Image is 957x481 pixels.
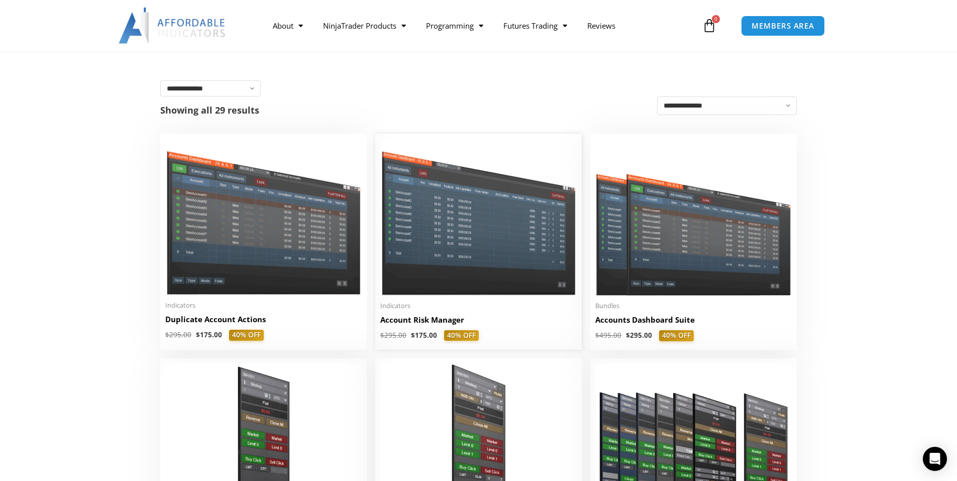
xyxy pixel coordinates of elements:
[493,14,577,37] a: Futures Trading
[263,14,700,37] nav: Menu
[741,16,825,36] a: MEMBERS AREA
[657,97,797,115] select: Shop order
[752,22,814,30] span: MEMBERS AREA
[196,330,200,339] span: $
[411,331,437,340] bdi: 175.00
[165,314,362,330] a: Duplicate Account Actions
[380,331,384,340] span: $
[595,331,621,340] bdi: 495.00
[595,315,792,330] a: Accounts Dashboard Suite
[626,331,652,340] bdi: 295.00
[712,15,720,23] span: 0
[577,14,625,37] a: Reviews
[313,14,416,37] a: NinjaTrader Products
[416,14,493,37] a: Programming
[659,330,694,341] span: 40% OFF
[626,331,630,340] span: $
[380,315,577,325] h2: Account Risk Manager
[160,106,259,115] p: Showing all 29 results
[595,315,792,325] h2: Accounts Dashboard Suite
[165,301,362,310] span: Indicators
[263,14,313,37] a: About
[380,302,577,310] span: Indicators
[595,331,599,340] span: $
[595,302,792,310] span: Bundles
[165,139,362,295] img: Duplicate Account Actions
[165,330,169,339] span: $
[229,330,264,341] span: 40% OFF
[119,8,227,44] img: LogoAI | Affordable Indicators – NinjaTrader
[687,11,731,40] a: 0
[411,331,415,340] span: $
[444,330,479,341] span: 40% OFF
[595,139,792,296] img: Accounts Dashboard Suite
[923,447,947,471] div: Open Intercom Messenger
[165,330,191,339] bdi: 295.00
[165,314,362,325] h2: Duplicate Account Actions
[380,331,406,340] bdi: 295.00
[196,330,222,339] bdi: 175.00
[380,315,577,330] a: Account Risk Manager
[380,139,577,295] img: Account Risk Manager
